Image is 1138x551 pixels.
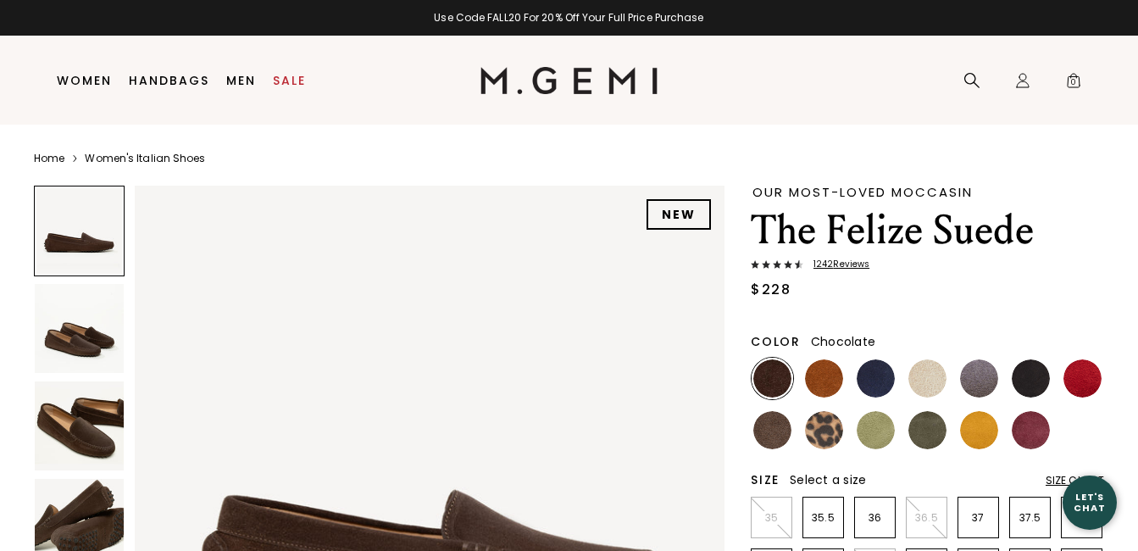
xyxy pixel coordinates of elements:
[34,152,64,165] a: Home
[811,333,875,350] span: Chocolate
[273,74,306,87] a: Sale
[35,381,124,470] img: The Felize Suede
[129,74,209,87] a: Handbags
[752,186,1104,198] div: Our Most-Loved Moccasin
[57,74,112,87] a: Women
[958,511,998,525] p: 37
[85,152,205,165] a: Women's Italian Shoes
[480,67,658,94] img: M.Gemi
[226,74,256,87] a: Men
[1012,411,1050,449] img: Burgundy
[753,359,791,398] img: Chocolate
[647,199,711,230] div: NEW
[1063,359,1102,398] img: Sunset Red
[753,411,791,449] img: Mushroom
[751,335,801,348] h2: Color
[908,411,946,449] img: Olive
[960,359,998,398] img: Gray
[855,511,895,525] p: 36
[960,411,998,449] img: Sunflower
[1063,492,1117,513] div: Let's Chat
[751,280,791,300] div: $228
[805,359,843,398] img: Saddle
[1012,359,1050,398] img: Black
[803,259,869,270] span: 1242 Review s
[752,511,791,525] p: 35
[803,511,843,525] p: 35.5
[857,411,895,449] img: Pistachio
[805,411,843,449] img: Leopard Print
[857,359,895,398] img: Midnight Blue
[751,473,780,487] h2: Size
[1010,511,1050,525] p: 37.5
[907,511,946,525] p: 36.5
[1062,511,1102,525] p: 38
[35,284,124,373] img: The Felize Suede
[1065,75,1082,92] span: 0
[790,471,866,488] span: Select a size
[908,359,946,398] img: Latte
[751,259,1104,273] a: 1242Reviews
[1046,474,1104,487] div: Size Chart
[751,207,1104,254] h1: The Felize Suede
